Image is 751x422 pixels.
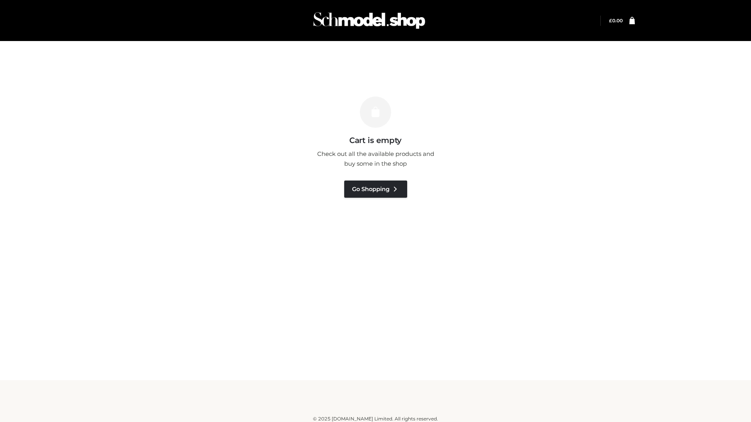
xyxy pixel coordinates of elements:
[313,149,438,169] p: Check out all the available products and buy some in the shop
[609,18,612,23] span: £
[344,181,407,198] a: Go Shopping
[609,18,623,23] bdi: 0.00
[134,136,617,145] h3: Cart is empty
[311,5,428,36] img: Schmodel Admin 964
[609,18,623,23] a: £0.00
